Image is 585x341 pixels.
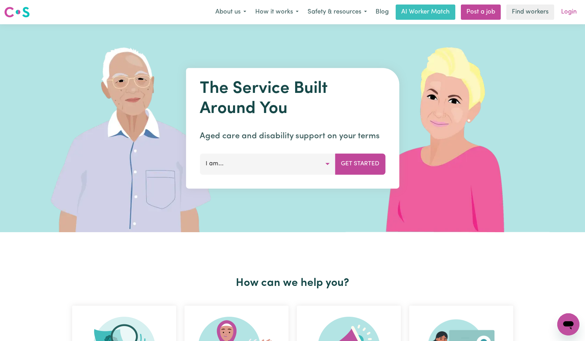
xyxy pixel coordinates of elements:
h2: How can we help you? [68,277,517,290]
button: How it works [251,5,303,19]
button: I am... [200,154,335,174]
a: AI Worker Match [396,5,455,20]
button: About us [211,5,251,19]
a: Find workers [506,5,554,20]
iframe: Button to launch messaging window [557,313,579,335]
h1: The Service Built Around You [200,79,385,119]
button: Get Started [335,154,385,174]
a: Login [557,5,581,20]
a: Blog [371,5,393,20]
button: Safety & resources [303,5,371,19]
img: Careseekers logo [4,6,30,18]
p: Aged care and disability support on your terms [200,130,385,142]
a: Careseekers logo [4,4,30,20]
a: Post a job [461,5,501,20]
